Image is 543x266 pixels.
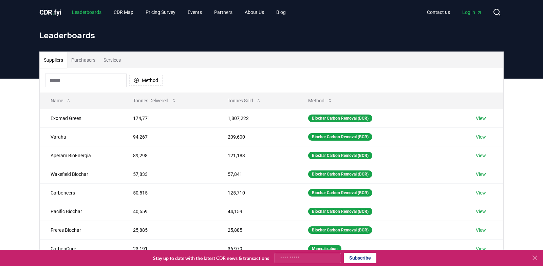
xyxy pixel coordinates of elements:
[308,170,372,178] div: Biochar Carbon Removal (BCR)
[40,52,67,68] button: Suppliers
[40,127,122,146] td: Varaha
[122,202,217,221] td: 40,659
[99,52,125,68] button: Services
[67,6,107,18] a: Leaderboards
[40,183,122,202] td: Carboneers
[122,109,217,127] td: 174,771
[182,6,207,18] a: Events
[217,165,297,183] td: 57,841
[308,226,372,234] div: Biochar Carbon Removal (BCR)
[476,189,486,196] a: View
[239,6,269,18] a: About Us
[308,115,372,122] div: Biochar Carbon Removal (BCR)
[308,189,372,197] div: Biochar Carbon Removal (BCR)
[308,133,372,141] div: Biochar Carbon Removal (BCR)
[271,6,291,18] a: Blog
[476,171,486,178] a: View
[40,202,122,221] td: Pacific Biochar
[217,146,297,165] td: 121,183
[476,152,486,159] a: View
[217,239,297,258] td: 36,979
[39,7,61,17] a: CDR.fyi
[122,183,217,202] td: 50,515
[39,30,504,41] h1: Leaderboards
[122,165,217,183] td: 57,833
[476,245,486,252] a: View
[122,239,217,258] td: 23,191
[303,94,338,107] button: Method
[422,6,487,18] nav: Main
[476,115,486,122] a: View
[217,221,297,239] td: 25,885
[40,221,122,239] td: Freres Biochar
[476,208,486,215] a: View
[308,152,372,159] div: Biochar Carbon Removal (BCR)
[140,6,181,18] a: Pricing Survey
[217,183,297,202] td: 125,710
[40,165,122,183] td: Wakefield Biochar
[457,6,487,18] a: Log in
[422,6,455,18] a: Contact us
[476,227,486,233] a: View
[67,52,99,68] button: Purchasers
[462,9,482,16] span: Log in
[122,146,217,165] td: 89,298
[40,239,122,258] td: CarbonCure
[222,94,267,107] button: Tonnes Sold
[40,146,122,165] td: Aperam BioEnergia
[122,221,217,239] td: 25,885
[476,134,486,140] a: View
[108,6,139,18] a: CDR Map
[217,202,297,221] td: 44,159
[45,94,77,107] button: Name
[52,8,54,16] span: .
[217,109,297,127] td: 1,807,222
[39,8,61,16] span: CDR fyi
[122,127,217,146] td: 94,267
[217,127,297,146] td: 209,600
[40,109,122,127] td: Exomad Green
[308,208,372,215] div: Biochar Carbon Removal (BCR)
[209,6,238,18] a: Partners
[308,245,341,252] div: Mineralization
[67,6,291,18] nav: Main
[129,75,163,86] button: Method
[128,94,182,107] button: Tonnes Delivered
